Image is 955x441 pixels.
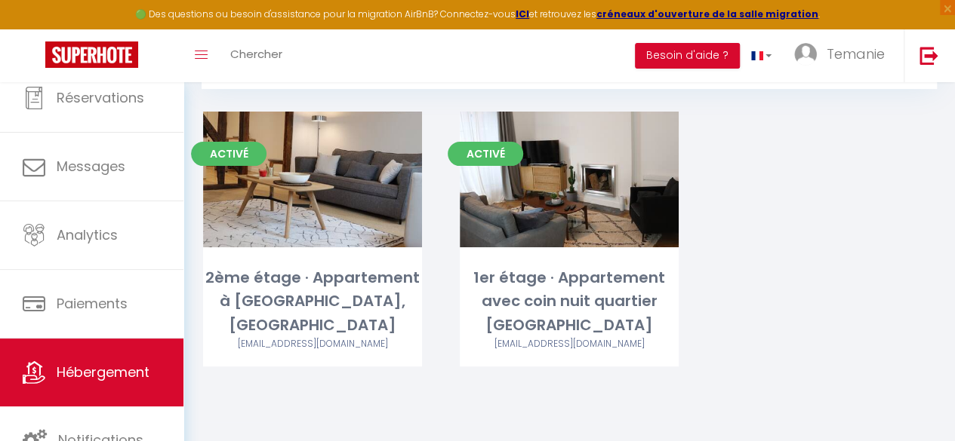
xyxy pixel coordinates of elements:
span: Paiements [57,294,128,313]
button: Besoin d'aide ? [635,43,740,69]
a: Chercher [219,29,294,82]
img: logout [920,46,938,65]
div: Airbnb [203,337,422,351]
span: Réservations [57,88,144,107]
a: ICI [516,8,529,20]
div: 2ème étage · Appartement à [GEOGRAPHIC_DATA], [GEOGRAPHIC_DATA] [203,266,422,337]
div: Airbnb [460,337,679,351]
span: Temanie [827,44,885,63]
span: Hébergement [57,363,149,381]
span: Activé [191,142,266,166]
img: Super Booking [45,41,138,68]
button: Ouvrir le widget de chat LiveChat [12,6,57,51]
span: Activé [448,142,523,166]
span: Analytics [57,225,118,244]
a: ... Temanie [783,29,904,82]
a: créneaux d'ouverture de la salle migration [596,8,818,20]
span: Messages [57,157,125,176]
img: ... [794,43,817,66]
span: Chercher [230,46,282,62]
iframe: Chat [891,373,944,430]
div: 1er étage · Appartement avec coin nuit quartier [GEOGRAPHIC_DATA] [460,266,679,337]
